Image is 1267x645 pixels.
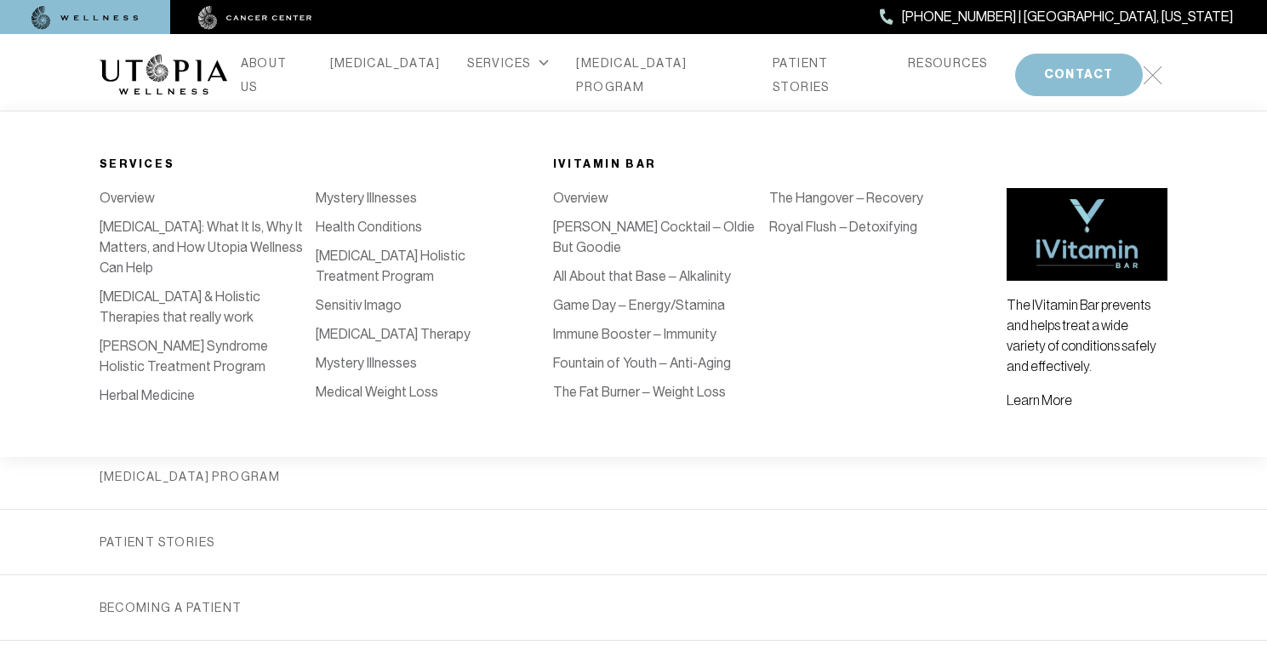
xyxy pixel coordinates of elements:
[100,154,533,174] div: Services
[241,51,303,99] a: ABOUT US
[553,326,716,342] a: Immune Booster – Immunity
[533,248,635,264] a: [MEDICAL_DATA]
[533,305,673,322] a: Bio-Identical Hormones
[553,219,755,255] a: [PERSON_NAME] Cocktail – Oldie But Goodie
[316,219,422,235] a: Health Conditions
[533,277,635,293] a: [MEDICAL_DATA]
[553,384,726,400] a: The Fat Burner – Weight Loss
[769,190,923,206] a: The Hangover – Recovery
[198,6,312,30] img: cancer center
[533,219,617,235] a: Detoxification
[1007,294,1167,376] p: The IVitamin Bar prevents and helps treat a wide variety of conditions safely and effectively.
[316,384,438,400] a: Medical Weight Loss
[100,190,155,206] a: Overview
[1143,66,1162,85] img: icon-hamburger
[880,6,1233,28] a: [PHONE_NUMBER] | [GEOGRAPHIC_DATA], [US_STATE]
[902,6,1233,28] span: [PHONE_NUMBER] | [GEOGRAPHIC_DATA], [US_STATE]
[100,219,303,276] a: [MEDICAL_DATA]: What It Is, Why It Matters, and How Utopia Wellness Can Help
[553,297,725,313] a: Game Day – Energy/Stamina
[316,190,417,206] a: Mystery Illnesses
[553,355,731,371] a: Fountain of Youth – Anti-Aging
[100,288,260,325] a: [MEDICAL_DATA] & Holistic Therapies that really work
[31,6,139,30] img: wellness
[100,444,1168,509] a: [MEDICAL_DATA] PROGRAM
[316,297,402,313] a: Sensitiv Imago
[553,190,608,206] a: Overview
[467,51,549,75] div: SERVICES
[100,387,195,403] a: Herbal Medicine
[553,154,986,174] div: iVitamin Bar
[553,268,731,284] a: All About that Base – Alkalinity
[1007,188,1167,281] img: vitamin bar
[100,510,1168,574] a: PATIENT STORIES
[316,355,417,371] a: Mystery Illnesses
[100,575,1168,640] a: Becoming a Patient
[330,51,441,75] a: [MEDICAL_DATA]
[533,190,643,206] a: IV Vitamin Therapy
[316,248,465,284] a: [MEDICAL_DATA] Holistic Treatment Program
[1007,392,1072,408] a: Learn More
[1015,54,1143,96] button: CONTACT
[100,338,268,374] a: [PERSON_NAME] Syndrome Holistic Treatment Program
[100,54,227,95] img: logo
[576,51,745,99] a: [MEDICAL_DATA] PROGRAM
[769,219,917,235] a: Royal Flush – Detoxifying
[908,51,988,75] a: RESOURCES
[773,51,881,99] a: PATIENT STORIES
[316,326,471,342] a: [MEDICAL_DATA] Therapy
